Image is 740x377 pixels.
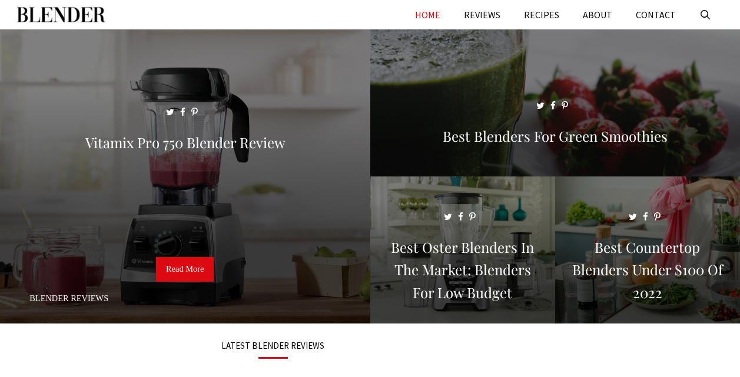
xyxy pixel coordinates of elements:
h3: LATEST BLENDER REVIEWS [32,341,515,350]
a: Blender Reviews [29,293,108,303]
a: Best Countertop Blenders Under $100 of 2022 [555,309,740,321]
a: Read More [156,257,214,282]
a: Best Oster Blenders in the Market: Blenders for Low Budget [370,309,555,321]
